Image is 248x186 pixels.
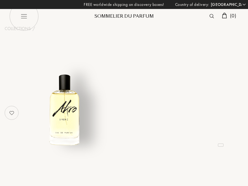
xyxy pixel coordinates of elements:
[5,25,31,32] a: Collections
[175,2,209,8] span: Country of delivery:
[210,14,214,18] img: search_icn.svg
[6,107,18,119] img: no_like_p.png
[24,69,105,150] img: undefined undefined
[222,13,227,18] img: cart.svg
[230,12,236,19] span: ( 0 )
[87,13,161,20] div: Sommelier du Parfum
[9,2,39,31] img: burger_black.png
